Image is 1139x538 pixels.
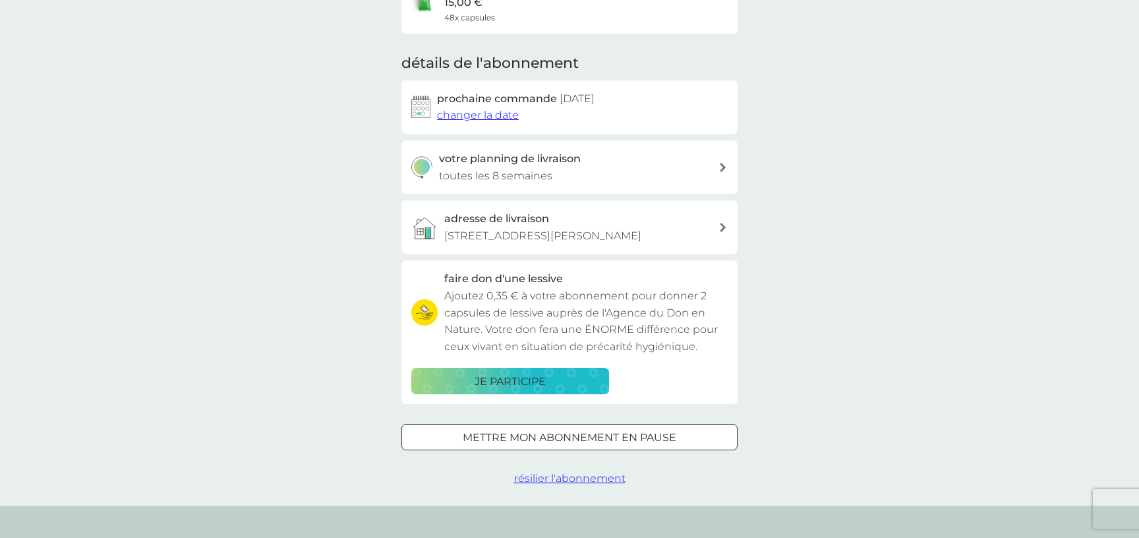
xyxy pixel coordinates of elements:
button: changer la date [437,107,519,124]
button: résilier l'abonnement [514,470,626,487]
button: mettre mon abonnement en pause [401,424,738,450]
span: [DATE] [560,92,595,105]
p: toutes les 8 semaines [439,167,552,185]
span: 48x capsules [444,11,495,24]
h3: adresse de livraison [444,210,549,227]
p: je participe [475,373,546,390]
a: adresse de livraison[STREET_ADDRESS][PERSON_NAME] [401,200,738,254]
h2: détails de l'abonnement [401,53,579,74]
p: Ajoutez 0,35 € à votre abonnement pour donner 2 capsules de lessive auprès de l'Agence du Don en ... [444,287,728,355]
h3: votre planning de livraison [439,150,581,167]
p: mettre mon abonnement en pause [463,429,676,446]
p: [STREET_ADDRESS][PERSON_NAME] [444,227,641,245]
h2: prochaine commande [437,90,595,107]
span: changer la date [437,109,519,121]
span: résilier l'abonnement [514,472,626,485]
h3: faire don d'une lessive [444,270,563,287]
button: je participe [411,368,609,394]
button: votre planning de livraisontoutes les 8 semaines [401,140,738,194]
